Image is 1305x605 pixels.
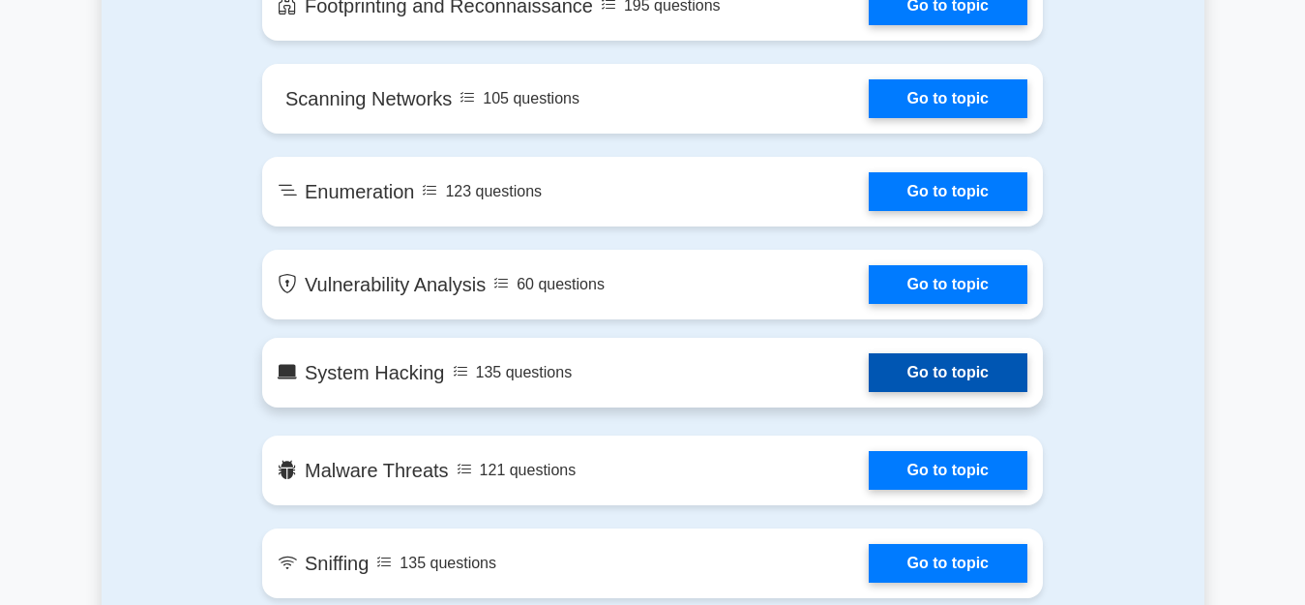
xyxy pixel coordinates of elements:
[869,79,1027,118] a: Go to topic
[869,353,1027,392] a: Go to topic
[869,451,1027,490] a: Go to topic
[869,172,1027,211] a: Go to topic
[869,265,1027,304] a: Go to topic
[869,544,1027,583] a: Go to topic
